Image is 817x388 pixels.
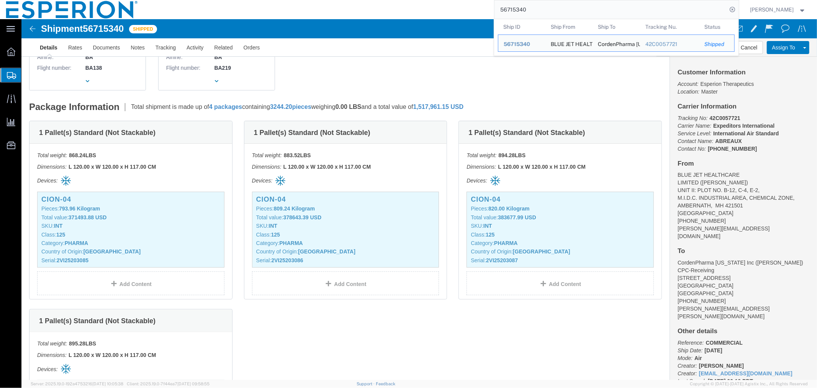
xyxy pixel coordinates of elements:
span: Alexandra Breaux [750,5,794,14]
span: Copyright © [DATE]-[DATE] Agistix Inc., All Rights Reserved [690,381,808,387]
span: 56715340 [504,41,530,47]
th: Status [699,19,735,35]
table: Search Results [498,19,738,56]
span: Server: 2025.19.0-192a4753216 [31,381,123,386]
input: Search for shipment number, reference number [494,0,727,19]
div: BLUE JET HEALTHCARE LIMITED [550,35,587,51]
a: Support [357,381,376,386]
th: Ship To [593,19,640,35]
span: Client: 2025.19.0-7f44ea7 [127,381,210,386]
div: 42C0057721 [645,40,694,48]
button: [PERSON_NAME] [750,5,807,14]
th: Ship ID [498,19,545,35]
th: Ship From [545,19,593,35]
th: Tracking Nu. [640,19,699,35]
div: CordenPharma Colorado Inc [598,35,635,51]
a: Feedback [376,381,395,386]
div: Shipped [704,40,729,48]
div: 56715340 [504,40,540,48]
iframe: FS Legacy Container [21,19,817,380]
span: [DATE] 09:58:55 [177,381,210,386]
span: [DATE] 10:05:38 [92,381,123,386]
